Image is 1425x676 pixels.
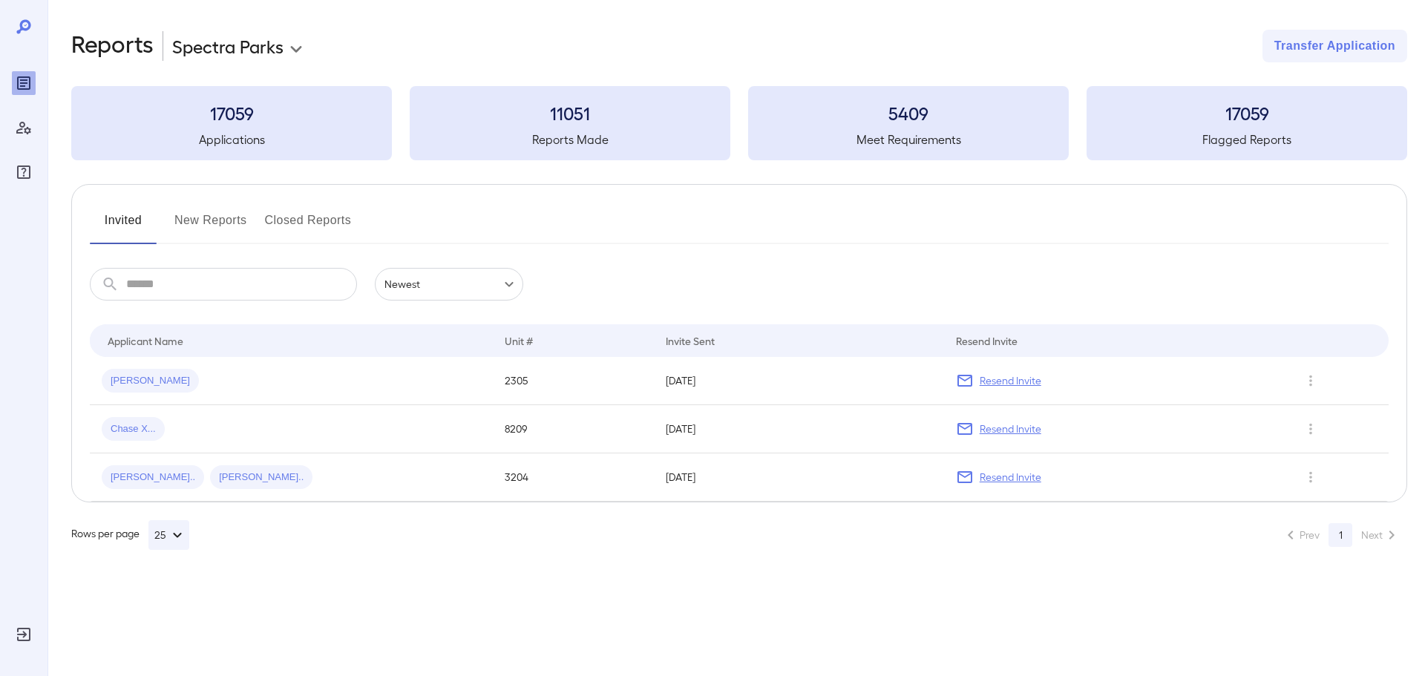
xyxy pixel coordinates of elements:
[148,520,189,550] button: 25
[375,268,523,301] div: Newest
[493,405,654,453] td: 8209
[71,131,392,148] h5: Applications
[12,116,36,140] div: Manage Users
[1087,131,1407,148] h5: Flagged Reports
[265,209,352,244] button: Closed Reports
[1329,523,1352,547] button: page 1
[666,332,715,350] div: Invite Sent
[12,623,36,646] div: Log Out
[980,470,1041,485] p: Resend Invite
[1299,369,1323,393] button: Row Actions
[748,131,1069,148] h5: Meet Requirements
[102,374,199,388] span: [PERSON_NAME]
[1275,523,1407,547] nav: pagination navigation
[980,421,1041,436] p: Resend Invite
[654,453,944,502] td: [DATE]
[71,86,1407,160] summary: 17059Applications11051Reports Made5409Meet Requirements17059Flagged Reports
[12,160,36,184] div: FAQ
[1299,465,1323,489] button: Row Actions
[71,101,392,125] h3: 17059
[654,405,944,453] td: [DATE]
[71,520,189,550] div: Rows per page
[493,357,654,405] td: 2305
[980,373,1041,388] p: Resend Invite
[493,453,654,502] td: 3204
[108,332,183,350] div: Applicant Name
[654,357,944,405] td: [DATE]
[1262,30,1407,62] button: Transfer Application
[172,34,284,58] p: Spectra Parks
[12,71,36,95] div: Reports
[1087,101,1407,125] h3: 17059
[956,332,1018,350] div: Resend Invite
[748,101,1069,125] h3: 5409
[410,131,730,148] h5: Reports Made
[90,209,157,244] button: Invited
[102,422,165,436] span: Chase X...
[174,209,247,244] button: New Reports
[505,332,533,350] div: Unit #
[410,101,730,125] h3: 11051
[102,470,204,485] span: [PERSON_NAME]..
[210,470,312,485] span: [PERSON_NAME]..
[1299,417,1323,441] button: Row Actions
[71,30,154,62] h2: Reports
